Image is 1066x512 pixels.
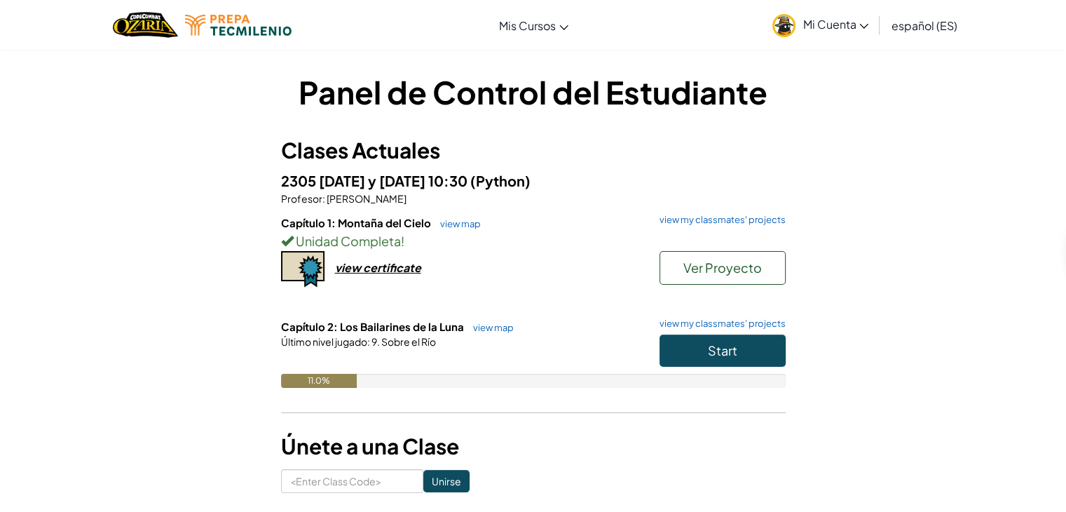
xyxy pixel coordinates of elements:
[281,251,324,288] img: certificate-icon.png
[433,218,481,229] a: view map
[660,251,786,285] button: Ver Proyecto
[802,17,868,32] span: Mi Cuenta
[367,335,370,348] span: :
[281,135,786,166] h3: Clases Actuales
[683,260,762,276] span: Ver Proyecto
[370,335,380,348] span: 9.
[281,172,470,189] span: 2305 [DATE] y [DATE] 10:30
[401,233,404,249] span: !
[470,172,531,189] span: (Python)
[185,15,292,36] img: Tecmilenio logo
[281,469,423,493] input: <Enter Class Code>
[652,215,786,224] a: view my classmates' projects
[380,335,436,348] span: Sobre el Río
[466,322,514,333] a: view map
[281,216,433,229] span: Capítulo 1: Montaña del Cielo
[772,14,795,37] img: avatar
[765,3,875,47] a: Mi Cuenta
[891,18,957,33] span: español (ES)
[281,431,786,462] h3: Únete a una Clase
[423,470,470,492] input: Unirse
[884,6,964,44] a: español (ES)
[322,192,325,205] span: :
[335,260,421,275] div: view certificate
[281,320,466,333] span: Capítulo 2: Los Bailarines de la Luna
[281,260,421,275] a: view certificate
[113,11,178,39] a: Ozaria by CodeCombat logo
[113,11,178,39] img: Home
[281,374,357,388] div: 11.0%
[708,342,737,358] span: Start
[325,192,406,205] span: [PERSON_NAME]
[652,319,786,328] a: view my classmates' projects
[281,335,367,348] span: Último nivel jugado
[281,192,322,205] span: Profesor
[492,6,575,44] a: Mis Cursos
[281,70,786,114] h1: Panel de Control del Estudiante
[499,18,556,33] span: Mis Cursos
[294,233,401,249] span: Unidad Completa
[660,335,786,367] button: Start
